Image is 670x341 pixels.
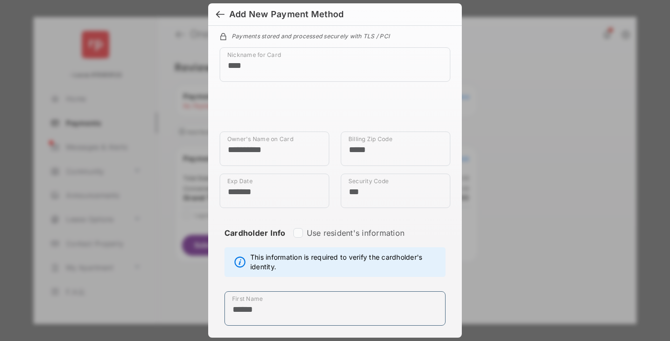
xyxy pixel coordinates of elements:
div: Payments stored and processed securely with TLS / PCI [220,31,450,40]
strong: Cardholder Info [224,228,286,255]
div: Add New Payment Method [229,9,344,20]
iframe: Credit card field [220,89,450,132]
label: Use resident's information [307,228,404,238]
span: This information is required to verify the cardholder's identity. [250,253,440,272]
